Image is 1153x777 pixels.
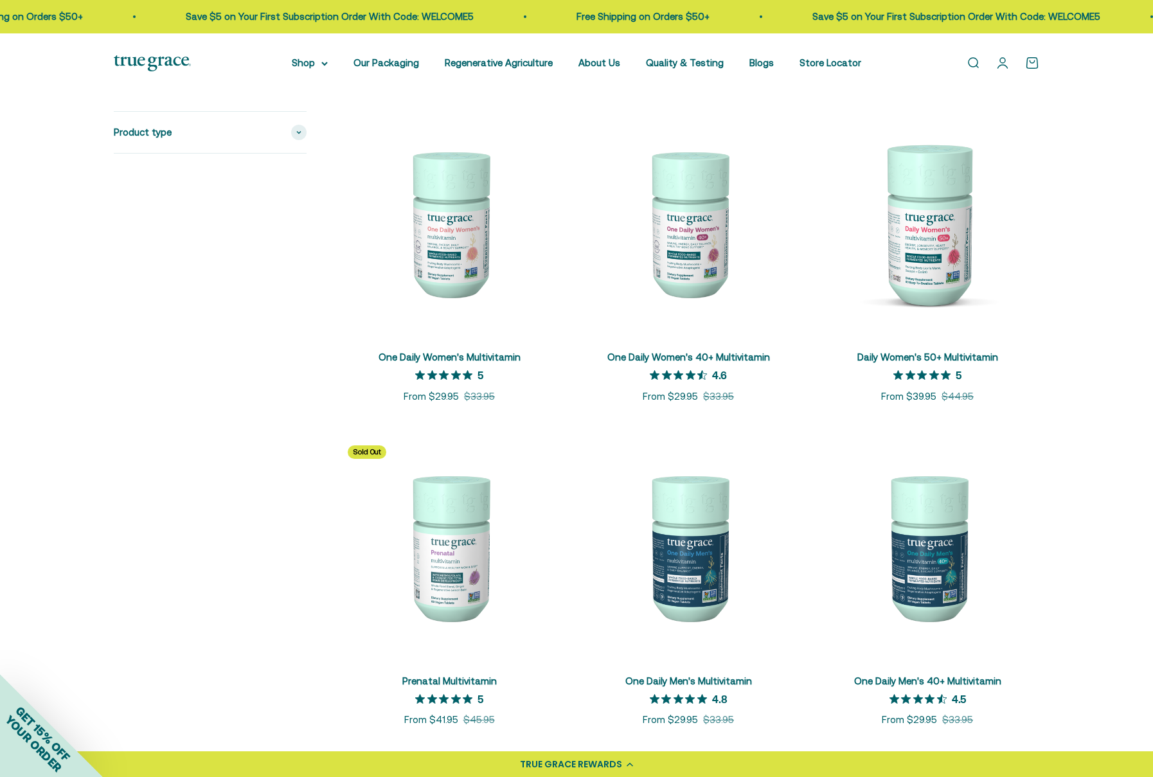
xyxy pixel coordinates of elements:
img: Daily Multivitamin for Immune Support, Energy, Daily Balance, and Healthy Bone Support* Vitamin A... [576,111,800,335]
span: 4.5 out of 5 stars rating in total 4 reviews. [889,690,952,708]
summary: Shop [292,55,328,71]
a: One Daily Men's Multivitamin [625,675,752,686]
div: TRUE GRACE REWARDS [520,758,622,771]
img: One Daily Men's Multivitamin [576,435,800,659]
img: One Daily Men's 40+ Multivitamin [816,435,1039,659]
compare-at-price: $33.95 [464,389,495,404]
img: We select ingredients that play a concrete role in true health, and we include them at effective ... [337,111,561,335]
compare-at-price: $33.95 [703,712,734,728]
sale-price: From $29.95 [404,389,459,404]
a: Regenerative Agriculture [445,57,553,68]
p: 4.5 [952,692,966,705]
a: Store Locator [800,57,861,68]
img: Daily Women's 50+ Multivitamin [816,111,1039,335]
p: 5 [478,692,483,705]
sale-price: From $41.95 [404,712,458,728]
p: Save $5 on Your First Subscription Order With Code: WELCOME5 [799,9,1087,24]
sale-price: From $29.95 [643,389,698,404]
a: One Daily Men's 40+ Multivitamin [854,675,1001,686]
p: 5 [478,368,483,381]
span: 4.6 out of 5 stars rating in total 25 reviews. [650,366,712,384]
span: 4.8 out of 5 stars rating in total 6 reviews. [650,690,712,708]
img: Daily Multivitamin to Support a Healthy Mom & Baby* For women during pre-conception, pregnancy, a... [337,435,561,659]
span: 5 out of 5 stars rating in total 12 reviews. [415,366,478,384]
a: Our Packaging [353,57,419,68]
a: One Daily Women's Multivitamin [379,352,521,362]
a: Free Shipping on Orders $50+ [563,11,696,22]
span: GET 15% OFF [13,704,73,764]
p: 4.6 [712,368,727,381]
compare-at-price: $33.95 [703,389,734,404]
compare-at-price: $33.95 [942,712,973,728]
a: One Daily Women's 40+ Multivitamin [607,352,770,362]
a: Daily Women's 50+ Multivitamin [857,352,998,362]
sale-price: From $29.95 [882,712,937,728]
span: 5 out of 5 stars rating in total 4 reviews. [415,690,478,708]
a: Quality & Testing [646,57,724,68]
a: Blogs [749,57,774,68]
a: Prenatal Multivitamin [402,675,497,686]
summary: Product type [114,112,307,153]
compare-at-price: $44.95 [942,389,974,404]
span: YOUR ORDER [3,713,64,774]
span: 5 out of 5 stars rating in total 14 reviews. [893,366,956,384]
a: About Us [578,57,620,68]
sale-price: From $29.95 [643,712,698,728]
p: 4.8 [712,692,728,705]
span: Product type [114,125,172,140]
p: Save $5 on Your First Subscription Order With Code: WELCOME5 [172,9,460,24]
compare-at-price: $45.95 [463,712,495,728]
sale-price: From $39.95 [881,389,936,404]
p: 5 [956,368,961,381]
